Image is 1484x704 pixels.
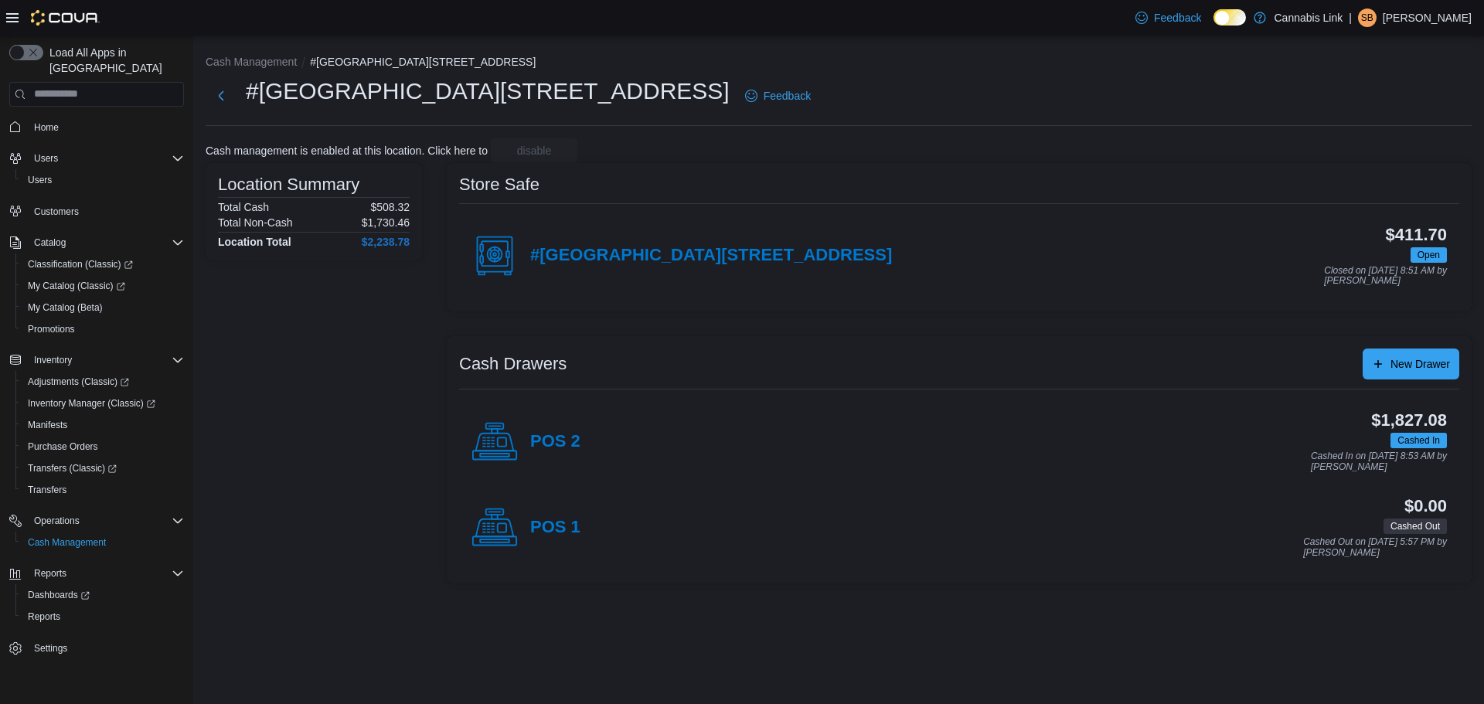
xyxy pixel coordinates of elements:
a: Classification (Classic) [22,255,139,274]
span: Settings [34,642,67,655]
span: Purchase Orders [28,440,98,453]
span: Transfers (Classic) [22,459,184,478]
button: disable [491,138,577,163]
a: Transfers (Classic) [22,459,123,478]
span: Cash Management [22,533,184,552]
button: Transfers [15,479,190,501]
span: Users [22,171,184,189]
button: Home [3,116,190,138]
button: Operations [28,512,86,530]
span: Transfers [22,481,184,499]
button: Users [28,149,64,168]
p: Closed on [DATE] 8:51 AM by [PERSON_NAME] [1324,266,1447,287]
p: $508.32 [370,201,410,213]
div: Stephii Belliveau [1358,9,1377,27]
span: Catalog [34,236,66,249]
a: Manifests [22,416,73,434]
span: Customers [28,202,184,221]
h4: $2,238.78 [362,236,410,248]
a: Dashboards [22,586,96,604]
a: Transfers (Classic) [15,457,190,479]
button: Promotions [15,318,190,340]
button: Operations [3,510,190,532]
span: Purchase Orders [22,437,184,456]
span: My Catalog (Classic) [22,277,184,295]
span: Reports [22,607,184,626]
button: Catalog [28,233,72,252]
span: Settings [28,638,184,658]
span: Feedback [764,88,811,104]
span: Promotions [22,320,184,338]
span: Adjustments (Classic) [28,376,129,388]
button: Users [15,169,190,191]
span: Cashed Out [1390,519,1440,533]
button: Purchase Orders [15,436,190,457]
span: Open [1411,247,1447,263]
span: Feedback [1154,10,1201,26]
span: Operations [34,515,80,527]
button: Next [206,80,237,111]
a: Adjustments (Classic) [22,372,135,391]
span: Users [34,152,58,165]
span: Dashboards [22,586,184,604]
p: $1,730.46 [362,216,410,229]
a: Classification (Classic) [15,253,190,275]
button: Cash Management [206,56,297,68]
button: Users [3,148,190,169]
span: Customers [34,206,79,218]
a: Settings [28,639,73,658]
h3: $411.70 [1386,226,1447,244]
span: Inventory Manager (Classic) [22,394,184,413]
span: New Drawer [1390,356,1450,372]
button: Reports [28,564,73,583]
span: Reports [34,567,66,580]
span: My Catalog (Classic) [28,280,125,292]
h6: Total Cash [218,201,269,213]
p: [PERSON_NAME] [1383,9,1472,27]
span: Cashed In [1390,433,1447,448]
h4: POS 2 [530,432,580,452]
span: Catalog [28,233,184,252]
a: Feedback [1129,2,1207,33]
h3: Store Safe [459,175,539,194]
button: Reports [15,606,190,627]
a: Promotions [22,320,81,338]
img: Cova [31,10,100,26]
span: Dashboards [28,589,90,601]
h3: Cash Drawers [459,355,567,373]
h3: $1,827.08 [1371,411,1447,430]
a: Home [28,118,65,137]
h4: Location Total [218,236,291,248]
a: My Catalog (Classic) [15,275,190,297]
span: My Catalog (Beta) [22,298,184,317]
a: Inventory Manager (Classic) [22,394,162,413]
a: Cash Management [22,533,112,552]
span: My Catalog (Beta) [28,301,103,314]
button: Inventory [28,351,78,369]
a: Dashboards [15,584,190,606]
a: Inventory Manager (Classic) [15,393,190,414]
h1: #[GEOGRAPHIC_DATA][STREET_ADDRESS] [246,76,730,107]
p: Cannabis Link [1274,9,1343,27]
button: New Drawer [1363,349,1459,379]
button: Manifests [15,414,190,436]
span: Reports [28,564,184,583]
button: Settings [3,637,190,659]
span: Transfers (Classic) [28,462,117,474]
span: Home [34,121,59,134]
h4: POS 1 [530,518,580,538]
span: Home [28,117,184,137]
h3: Location Summary [218,175,359,194]
span: Cashed Out [1384,519,1447,534]
button: #[GEOGRAPHIC_DATA][STREET_ADDRESS] [310,56,536,68]
button: Cash Management [15,532,190,553]
button: Customers [3,200,190,223]
a: My Catalog (Classic) [22,277,131,295]
input: Dark Mode [1213,9,1246,26]
p: Cashed In on [DATE] 8:53 AM by [PERSON_NAME] [1311,451,1447,472]
button: My Catalog (Beta) [15,297,190,318]
button: Catalog [3,232,190,253]
a: Transfers [22,481,73,499]
a: Adjustments (Classic) [15,371,190,393]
